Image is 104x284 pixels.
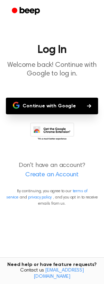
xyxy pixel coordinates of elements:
[6,98,98,114] button: Continue with Google
[7,5,46,18] a: Beep
[6,188,98,207] p: By continuing, you agree to our and , and you opt in to receive emails from us.
[6,161,98,180] p: Don't have an account?
[34,268,84,279] a: [EMAIL_ADDRESS][DOMAIN_NAME]
[7,170,97,180] a: Create an Account
[6,61,98,78] p: Welcome back! Continue with Google to log in.
[28,195,52,199] a: privacy policy
[4,268,100,280] span: Contact us
[6,44,98,55] h1: Log In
